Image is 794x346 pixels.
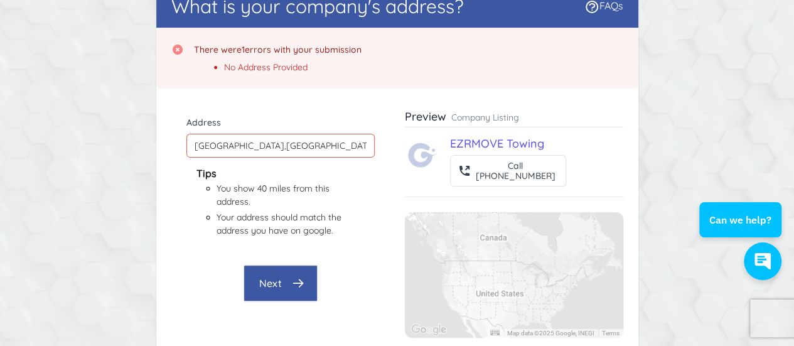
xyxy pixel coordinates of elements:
li: No Address Provided [224,61,362,73]
button: Call[PHONE_NUMBER] [450,155,566,187]
iframe: Conversations [691,168,794,293]
button: Next [244,265,318,301]
img: Towing.com Logo [407,140,437,170]
span: Map data ©2025 Google, INEGI [507,330,594,337]
a: Open this area in Google Maps (opens a new window) [408,322,449,338]
h3: Preview [405,109,446,124]
li: Your address should match the address you have on google. [217,211,345,237]
li: You show 40 miles from this address. [217,182,345,208]
label: Address [186,116,375,129]
b: Tips [196,167,217,180]
input: Enter Mailing Address [186,134,375,158]
h3: There were errors with your submission [194,43,362,56]
a: EZRMOVE Towing [450,136,544,151]
div: Call [PHONE_NUMBER] [476,161,555,181]
a: Terms (opens in new tab) [602,330,620,337]
img: Google [408,322,449,338]
span: 1 [242,44,245,55]
button: Keyboard shortcuts [490,330,499,335]
p: Company Listing [451,111,519,124]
